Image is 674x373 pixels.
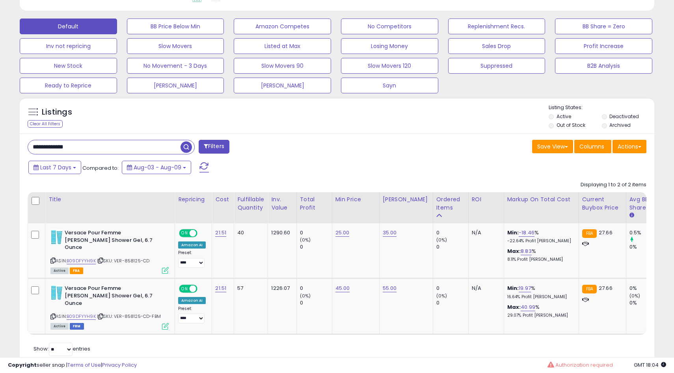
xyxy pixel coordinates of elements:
span: 2025-08-17 18:04 GMT [634,361,666,369]
div: % [507,229,573,244]
b: Max: [507,247,521,255]
div: 57 [237,285,262,292]
div: 0% [629,285,661,292]
button: Filters [199,140,229,154]
div: ROI [472,195,501,204]
small: (0%) [300,237,311,243]
button: Ready to Reprice [20,78,117,93]
span: OFF [196,230,209,237]
div: 0 [436,229,468,236]
label: Archived [609,122,631,128]
span: Compared to: [82,164,119,172]
a: B09DFYYH9K [67,258,96,264]
span: FBM [70,323,84,330]
div: 0 [300,229,332,236]
div: Avg BB Share [629,195,658,212]
div: % [507,248,573,262]
a: 19.97 [519,284,531,292]
button: Last 7 Days [28,161,81,174]
div: 0% [629,299,661,306]
b: Versace Pour Femme [PERSON_NAME] Shower Gel, 6.7 Ounce [65,285,160,309]
button: Save View [532,140,573,153]
span: Columns [579,143,604,150]
button: Sayn [341,78,438,93]
span: All listings currently available for purchase on Amazon [50,323,69,330]
div: Clear All Filters [28,120,63,128]
button: New Stock [20,58,117,74]
span: Aug-03 - Aug-09 [134,163,181,171]
span: OFF [196,286,209,292]
button: Losing Money [341,38,438,54]
div: Cost [215,195,231,204]
small: Avg BB Share. [629,212,634,219]
div: Preset: [178,250,206,268]
button: BB Share = Zero [555,19,652,34]
div: Ordered Items [436,195,465,212]
span: Authorization required [555,361,613,369]
strong: Copyright [8,361,37,369]
small: (0%) [436,293,447,299]
div: Repricing [178,195,209,204]
button: Slow Movers 90 [234,58,331,74]
label: Active [557,113,571,120]
a: 25.00 [335,229,350,237]
div: 0.5% [629,229,661,236]
div: 0 [436,243,468,251]
b: Max: [507,303,521,311]
div: 40 [237,229,262,236]
p: 29.07% Profit [PERSON_NAME] [507,313,573,318]
div: Amazon AI [178,297,206,304]
p: Listing States: [549,104,654,111]
div: 1290.60 [271,229,290,236]
div: Min Price [335,195,376,204]
a: Terms of Use [67,361,101,369]
small: FBA [582,229,597,238]
span: ON [180,286,190,292]
a: 21.51 [215,229,226,237]
button: Aug-03 - Aug-09 [122,161,191,174]
div: 0 [300,243,332,251]
small: FBA [582,285,597,293]
p: -22.64% Profit [PERSON_NAME] [507,238,573,244]
div: Title [48,195,171,204]
label: Out of Stock [557,122,585,128]
button: Columns [574,140,611,153]
b: Min: [507,229,519,236]
div: 1226.07 [271,285,290,292]
div: Displaying 1 to 2 of 2 items [581,181,646,189]
a: 45.00 [335,284,350,292]
button: Amazon Competes [234,19,331,34]
div: ASIN: [50,285,169,328]
button: Slow Movers [127,38,224,54]
span: 27.66 [599,284,613,292]
button: Inv not repricing [20,38,117,54]
div: seller snap | | [8,362,137,369]
a: -18.46 [519,229,534,237]
a: Privacy Policy [102,361,137,369]
h5: Listings [42,107,72,118]
p: 16.64% Profit [PERSON_NAME] [507,294,573,300]
div: Amazon AI [178,241,206,249]
button: No Movement - 3 Days [127,58,224,74]
div: Current Buybox Price [582,195,623,212]
b: Min: [507,284,519,292]
span: 27.66 [599,229,613,236]
small: (0%) [300,293,311,299]
label: Deactivated [609,113,639,120]
div: 0% [629,243,661,251]
div: 0 [300,299,332,306]
a: B09DFYYH9K [67,313,96,320]
div: Total Profit [300,195,329,212]
button: Slow Movers 120 [341,58,438,74]
div: Markup on Total Cost [507,195,575,204]
div: 0 [436,299,468,306]
th: The percentage added to the cost of goods (COGS) that forms the calculator for Min & Max prices. [504,192,579,223]
img: 31cyPBvBnrL._SL40_.jpg [50,285,63,301]
div: ASIN: [50,229,169,273]
button: Listed at Max [234,38,331,54]
p: 8.11% Profit [PERSON_NAME] [507,257,573,262]
small: (0%) [629,293,640,299]
div: % [507,304,573,318]
span: Last 7 Days [40,163,71,171]
span: | SKU: VER-858125-CD [97,258,149,264]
